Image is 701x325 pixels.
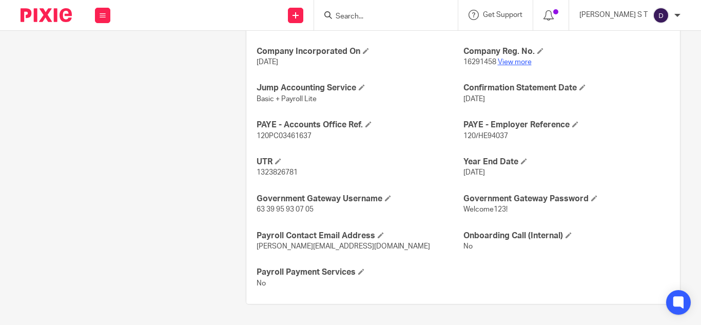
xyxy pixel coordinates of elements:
p: [PERSON_NAME] S T [579,10,648,20]
h4: Year End Date [463,157,670,167]
span: Basic + Payroll Lite [257,95,317,103]
span: 120PC03461637 [257,132,311,140]
h4: Company Reg. No. [463,46,670,57]
span: 16291458 [463,59,496,66]
h4: UTR [257,157,463,167]
h4: Onboarding Call (Internal) [463,231,670,241]
h4: Jump Accounting Service [257,83,463,93]
img: svg%3E [653,7,669,24]
span: [DATE] [257,59,278,66]
span: Get Support [483,11,522,18]
h4: Confirmation Statement Date [463,83,670,93]
span: 120/HE94037 [463,132,508,140]
span: [DATE] [463,169,485,176]
h4: PAYE - Employer Reference [463,120,670,130]
span: No [257,280,266,287]
h4: Company Incorporated On [257,46,463,57]
h4: Government Gateway Password [463,194,670,204]
img: Pixie [21,8,72,22]
span: [PERSON_NAME][EMAIL_ADDRESS][DOMAIN_NAME] [257,243,430,250]
span: 63 39 95 93 07 05 [257,206,314,213]
h4: Payroll Payment Services [257,267,463,278]
h4: PAYE - Accounts Office Ref. [257,120,463,130]
h4: Payroll Contact Email Address [257,231,463,241]
input: Search [335,12,427,22]
span: 1323826781 [257,169,298,176]
h4: Government Gateway Username [257,194,463,204]
span: Welcome123! [463,206,508,213]
a: View more [498,59,532,66]
span: No [463,243,473,250]
span: [DATE] [463,95,485,103]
